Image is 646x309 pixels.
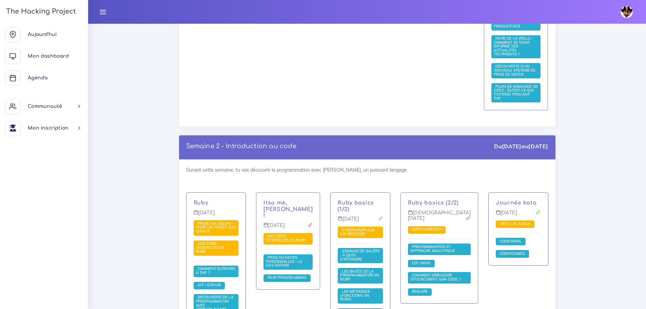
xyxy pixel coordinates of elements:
span: Prise de notes personnelles : le cas Notion [266,255,302,268]
a: Programmation et approche analytique [410,245,456,253]
a: Une série d'exercices en Ruby [196,242,225,254]
span: Faire de la veille : comment se tenir informé des actualités techniques ? [494,36,533,56]
strong: [DATE] [502,143,522,150]
a: Itsa me, [PERSON_NAME] ! [263,200,313,219]
a: Codingames [498,251,527,256]
a: Require [410,289,429,294]
a: Projet en équipe : faire un projet sur Github [196,221,236,234]
p: [DATE] [263,223,313,233]
span: Aujourd'hui [28,32,57,37]
span: Mon inscription [28,125,68,131]
span: Projet en équipe : faire un projet sur Github [196,221,236,234]
a: Comment survivre à THP ? [196,267,235,275]
p: [DATE] [194,210,239,221]
a: Journée kata [496,200,536,206]
a: Une série d'exercices en Ruby [266,234,308,243]
a: Pair-Programming [266,275,308,280]
a: C'est les katas [498,221,532,226]
a: Ruby [194,200,208,206]
a: Semaine de galère : à quoi s'attendre [340,249,380,262]
a: Git / Github [196,283,223,288]
span: Découverte d'un nouveau système de prise de notes [494,64,536,76]
span: Une série d'exercices en Ruby [196,241,225,254]
a: Les méthodes (fonctions en Ruby) [340,289,370,302]
img: avatar [621,6,633,18]
span: Ce que le web nous propose : quels outils nous recommandons pour gagner du temps de productivité [494,4,538,28]
h3: The Hacking Project [4,8,76,15]
a: Découverte d'un nouveau système de prise de notes [494,64,536,77]
span: Pair-Programming [266,275,308,280]
span: Agenda [28,75,47,80]
a: Les Hash [410,261,432,266]
span: Les Hash [410,260,432,265]
a: Comment débugger efficacement son code ? [410,273,463,282]
a: Data scientist [410,227,443,232]
a: Ruby basics (2/2) [408,200,458,206]
span: Comment survivre à THP ? [196,266,235,275]
a: Codewars [498,239,523,244]
p: [DEMOGRAPHIC_DATA][DATE] [408,210,471,227]
a: Ruby basics (1/2) [338,200,374,212]
p: [DATE] [496,210,541,221]
p: [DATE] [338,216,383,227]
span: Programmation et approche analytique [410,244,456,253]
span: Semaine de galère : à quoi s'attendre [340,249,380,261]
div: Du au [494,142,548,150]
strong: [DATE] [528,143,548,150]
span: Mon dashboard [28,54,69,59]
a: Les bases de la programmation en Ruby [340,269,379,282]
a: Faire de la veille : comment se tenir informé des actualités techniques ? [494,36,533,57]
span: Communauté [28,104,62,109]
a: Plein de semaines de code : qu'est-ce qui t'attend pendant THP [494,84,538,101]
span: Plein de semaines de code : qu'est-ce qui t'attend pendant THP [494,84,538,101]
span: Git / Github [196,283,223,287]
a: Prise de notes personnelles : le cas Notion [266,255,302,268]
a: Semaine 2 - Introduction au code [186,143,296,150]
a: S'entraîner sur les boucles [340,228,374,237]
